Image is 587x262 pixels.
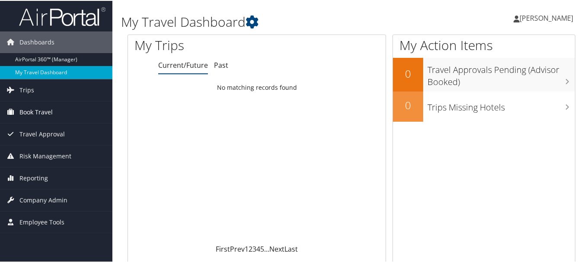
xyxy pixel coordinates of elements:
a: Current/Future [158,60,208,69]
span: Employee Tools [19,211,64,232]
td: No matching records found [128,79,386,95]
span: Risk Management [19,145,71,166]
h3: Trips Missing Hotels [427,96,575,113]
span: [PERSON_NAME] [520,13,573,22]
h2: 0 [393,66,423,80]
span: Reporting [19,167,48,188]
a: 3 [252,243,256,253]
span: Company Admin [19,189,67,210]
a: 0Travel Approvals Pending (Advisor Booked) [393,57,575,90]
span: Book Travel [19,101,53,122]
span: Trips [19,79,34,100]
h1: My Trips [134,35,272,54]
a: 0Trips Missing Hotels [393,91,575,121]
span: Dashboards [19,31,54,52]
a: Past [214,60,228,69]
a: 4 [256,243,260,253]
a: 5 [260,243,264,253]
a: Last [284,243,298,253]
h2: 0 [393,97,423,112]
a: 1 [245,243,249,253]
a: First [216,243,230,253]
h1: My Travel Dashboard [121,12,428,30]
img: airportal-logo.png [19,6,105,26]
h1: My Action Items [393,35,575,54]
h3: Travel Approvals Pending (Advisor Booked) [427,59,575,87]
a: [PERSON_NAME] [514,4,582,30]
span: … [264,243,269,253]
a: 2 [249,243,252,253]
a: Prev [230,243,245,253]
span: Travel Approval [19,123,65,144]
a: Next [269,243,284,253]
